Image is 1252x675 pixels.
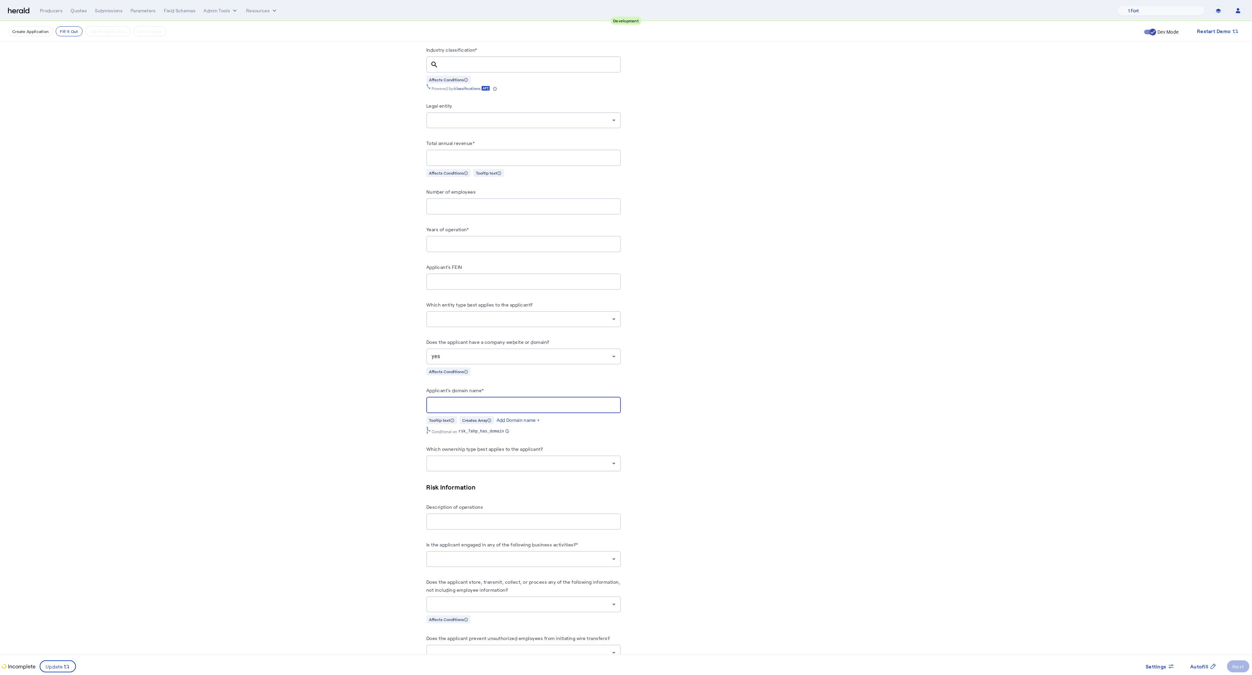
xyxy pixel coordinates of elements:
[426,635,610,641] label: Does the applicant prevent unauthorized employees from initiating wire transfers?
[246,7,278,14] button: Resources dropdown menu
[7,662,36,670] p: Incomplete
[426,189,476,195] label: Number of employees
[1190,663,1208,670] span: Autofill
[1192,25,1244,37] button: Restart Demo
[459,429,504,434] span: rsk_7ahp_has_domain
[8,8,29,14] img: Herald Logo
[426,140,475,146] label: Total annual revenue*
[426,482,621,492] h5: Risk Information
[164,7,196,14] div: Field Schemas
[8,26,53,36] button: Create Application
[426,367,471,375] div: Affects Conditions
[426,302,533,308] label: Which entity type best applies to the applicant?
[426,169,471,177] div: Affects Conditions
[1146,663,1166,670] span: Settings
[46,663,63,670] span: Update
[204,7,238,14] button: internal dropdown menu
[473,169,504,177] div: Tooltip text
[432,86,497,91] div: Powered by
[432,353,440,359] span: yes
[426,339,550,345] label: Does the applicant have a company website or domain?
[133,26,166,36] button: Get A Quote
[85,26,131,36] button: Submit Application
[40,660,76,672] button: Update
[56,26,82,36] button: Fill it Out
[460,416,494,424] div: Creates Array
[426,61,442,69] mat-icon: search
[40,7,63,14] div: Producers
[426,76,471,84] div: Affects Conditions
[611,17,641,25] div: Development
[432,429,457,434] span: Conditonal on
[1197,27,1231,35] span: Restart Demo
[426,504,483,510] label: Description of operations
[426,542,578,547] label: Is the applicant engaged in any of the following business activities?*
[131,7,156,14] div: Parameters
[95,7,123,14] div: Submissions
[426,446,543,452] label: Which ownership type best applies to the applicant?
[71,7,87,14] div: Quotes
[426,227,469,232] label: Years of operation*
[1156,29,1178,35] label: Dev Mode
[1185,660,1222,672] button: Autofill
[426,47,477,53] label: Industry classification*
[426,103,452,109] label: Legal entity
[426,579,621,593] label: Does the applicant store, transmit, collect, or process any of the following information, not inc...
[426,387,484,393] label: Applicant's domain name*
[426,416,457,424] div: Tooltip text
[426,615,471,623] div: Affects Conditions
[497,417,540,423] div: Add Domain name +
[1140,660,1180,672] button: Settings
[426,264,462,270] label: Applicant's FEIN
[453,86,490,91] a: /classifications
